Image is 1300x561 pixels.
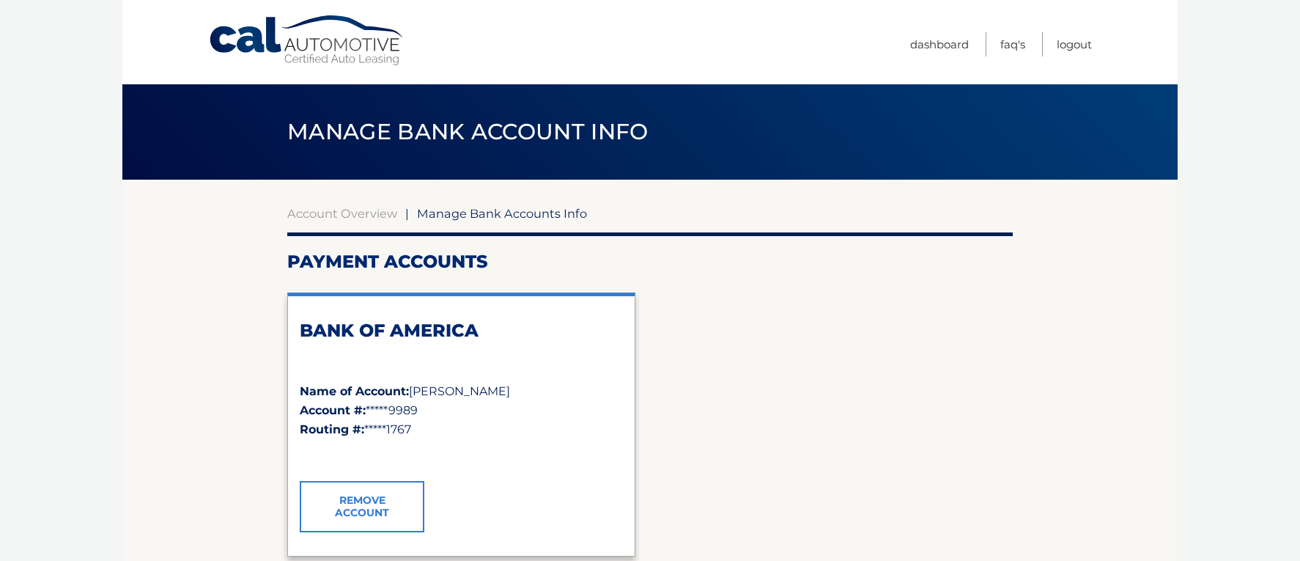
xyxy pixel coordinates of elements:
span: ✓ [300,447,309,461]
a: Remove Account [300,481,424,532]
a: FAQ's [1000,32,1025,56]
a: Logout [1057,32,1092,56]
strong: Name of Account: [300,384,409,398]
a: Cal Automotive [208,15,406,67]
span: Manage Bank Account Info [287,118,649,145]
strong: Routing #: [300,422,364,436]
span: | [405,206,409,221]
a: Dashboard [910,32,969,56]
h2: Payment Accounts [287,251,1013,273]
span: [PERSON_NAME] [409,384,510,398]
a: Account Overview [287,206,397,221]
h2: BANK OF AMERICA [300,320,623,342]
span: Manage Bank Accounts Info [417,206,587,221]
strong: Account #: [300,403,366,417]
